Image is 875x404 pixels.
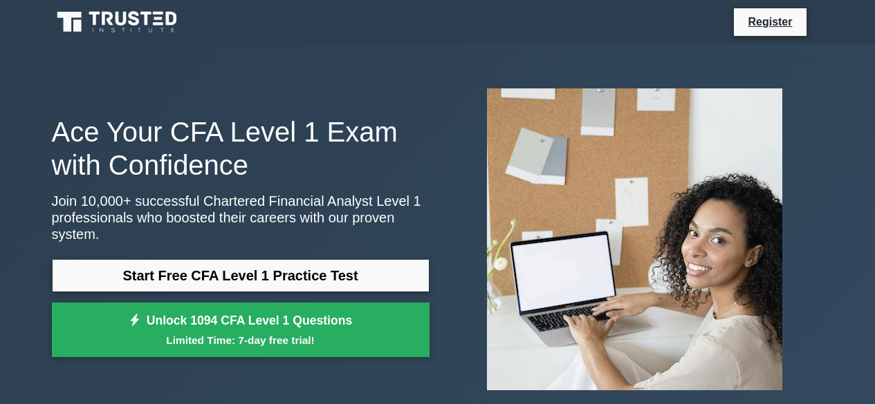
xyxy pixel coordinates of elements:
[52,302,430,358] a: Unlock 1094 CFA Level 1 QuestionsLimited Time: 7-day free trial!
[52,115,430,182] h1: Ace Your CFA Level 1 Exam with Confidence
[52,259,430,292] a: Start Free CFA Level 1 Practice Test
[739,13,800,30] a: Register
[69,332,412,348] small: Limited Time: 7-day free trial!
[52,193,430,242] p: Join 10,000+ successful Chartered Financial Analyst Level 1 professionals who boosted their caree...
